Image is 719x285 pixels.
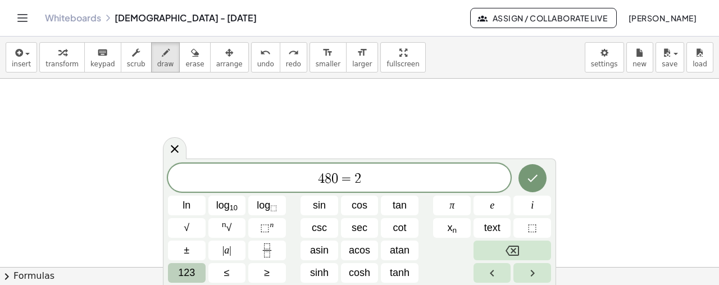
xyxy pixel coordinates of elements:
button: Done [518,164,547,192]
button: Cosine [341,196,379,215]
button: redoredo [280,42,307,73]
button: Arccosine [341,241,379,260]
span: arrange [216,60,243,68]
button: Greater than or equal [248,263,286,283]
button: Default keyboard [168,263,206,283]
button: Backspace [474,241,551,260]
button: π [433,196,471,215]
button: [PERSON_NAME] [619,8,706,28]
button: Square root [168,218,206,238]
button: settings [585,42,624,73]
span: sinh [310,265,329,281]
button: save [656,42,684,73]
span: settings [591,60,618,68]
span: √ [222,220,231,236]
span: e [490,198,494,213]
button: Toggle navigation [13,9,31,27]
i: keyboard [97,46,108,60]
span: | [222,245,225,256]
span: fullscreen [386,60,419,68]
button: Hyperbolic sine [301,263,338,283]
span: ln [183,198,190,213]
button: Left arrow [474,263,511,283]
span: save [662,60,677,68]
sup: n [270,220,274,229]
span: | [229,245,231,256]
span: cos [352,198,367,213]
span: draw [157,60,174,68]
button: Arctangent [381,241,418,260]
button: Tangent [381,196,418,215]
button: format_sizesmaller [310,42,347,73]
a: Whiteboards [45,12,101,24]
span: π [449,198,454,213]
i: redo [288,46,299,60]
span: erase [185,60,204,68]
sub: n [452,226,457,234]
span: ≤ [224,265,230,281]
span: new [632,60,647,68]
span: sin [313,198,326,213]
button: arrange [210,42,249,73]
button: keyboardkeypad [84,42,121,73]
span: cot [393,220,407,236]
sub: 10 [230,203,238,212]
button: transform [39,42,85,73]
span: insert [12,60,31,68]
span: ≥ [264,265,270,281]
i: undo [260,46,271,60]
span: x [447,220,457,236]
span: asin [310,243,329,258]
button: undoundo [251,42,280,73]
span: redo [286,60,301,68]
button: erase [179,42,210,73]
button: i [513,196,551,215]
span: cosh [349,265,370,281]
span: acos [349,243,370,258]
button: Hyperbolic cosine [341,263,379,283]
button: Hyperbolic tangent [381,263,418,283]
span: smaller [316,60,340,68]
button: Arcsine [301,241,338,260]
button: Cotangent [381,218,418,238]
span: scrub [127,60,145,68]
span: tanh [390,265,409,281]
span: csc [312,220,327,236]
span: sec [352,220,367,236]
sup: n [222,220,226,229]
span: undo [257,60,274,68]
span: larger [352,60,372,68]
button: nth root [208,218,246,238]
span: √ [184,220,189,236]
span: [PERSON_NAME] [628,13,697,23]
button: Cosecant [301,218,338,238]
button: scrub [121,42,152,73]
span: tan [393,198,407,213]
span: a [222,243,231,258]
button: Secant [341,218,379,238]
span: log [257,198,277,213]
span: ± [184,243,189,258]
button: Plus minus [168,241,206,260]
button: Sine [301,196,338,215]
span: ⬚ [260,222,270,233]
button: Absolute value [208,241,246,260]
span: i [531,198,534,213]
span: = [338,172,354,186]
span: atan [390,243,409,258]
span: 4 [318,172,325,186]
span: text [484,220,500,236]
button: Fraction [248,241,286,260]
span: 0 [331,172,338,186]
button: fullscreen [380,42,425,73]
button: Text [474,218,511,238]
span: load [693,60,707,68]
button: Superscript [248,218,286,238]
button: Natural logarithm [168,196,206,215]
button: draw [151,42,180,73]
span: 8 [325,172,331,186]
button: Placeholder [513,218,551,238]
i: format_size [357,46,367,60]
button: Assign / Collaborate Live [470,8,617,28]
span: keypad [90,60,115,68]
